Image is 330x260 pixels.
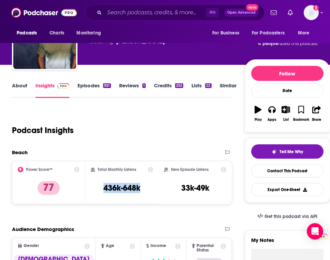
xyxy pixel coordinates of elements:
button: open menu [247,27,295,40]
div: 252 [175,83,183,88]
button: Follow [251,66,324,81]
button: Export One-Sheet [251,183,324,196]
span: Get this podcast via API [264,214,317,219]
a: Similar [220,82,236,98]
a: Contact This Podcast [251,164,324,177]
span: Parental Status [197,244,219,252]
a: Reviews1 [119,82,146,98]
a: Get this podcast via API [252,208,323,225]
span: For Business [212,28,239,38]
span: Monitoring [76,28,101,38]
h3: 436k-648k [103,183,140,193]
h3: 33k-49k [181,183,209,193]
span: Charts [49,28,64,38]
button: Play [251,101,265,126]
button: Show profile menu [304,5,319,20]
button: open menu [293,27,318,40]
a: Lists22 [191,82,211,98]
h2: Audience Demographics [12,226,74,232]
button: Bookmark [293,101,310,126]
span: Age [106,244,114,248]
span: More [298,28,310,38]
button: tell me why sparkleTell Me Why [251,144,324,159]
h2: Total Monthly Listens [98,167,136,172]
button: List [279,101,293,126]
p: 77 [38,181,60,195]
img: Podchaser Pro [57,83,69,89]
span: ⌘ K [206,8,219,17]
span: rated this podcast [278,41,318,46]
button: Open AdvancedNew [224,9,259,17]
a: InsightsPodchaser Pro [35,82,69,98]
button: open menu [207,27,248,40]
button: open menu [72,27,110,40]
div: 22 [205,83,211,88]
h1: Podcast Insights [12,125,74,135]
img: tell me why sparkle [271,149,277,155]
a: Charts [45,27,68,40]
span: Open Advanced [227,11,256,14]
a: Episodes921 [77,82,111,98]
span: Tell Me Why [279,149,303,155]
h2: Reach [12,149,28,156]
button: open menu [12,27,46,40]
div: Rate [251,84,324,98]
label: My Notes [251,237,324,249]
div: Bookmark [293,118,309,122]
svg: Add a profile image [313,5,319,11]
input: Search podcasts, credits, & more... [104,7,206,18]
span: For Podcasters [252,28,285,38]
a: Show notifications dropdown [285,7,296,18]
button: Apps [265,101,279,126]
div: 921 [103,83,111,88]
div: Open Intercom Messenger [307,223,323,240]
div: Search podcasts, credits, & more... [86,5,264,20]
button: Share [310,101,324,126]
span: Income [150,244,166,248]
span: Podcasts [17,28,37,38]
h2: New Episode Listens [171,167,209,172]
div: List [283,118,289,122]
span: Logged in as alignPR [304,5,319,20]
div: Share [312,118,321,122]
span: New [246,4,258,11]
img: User Profile [304,5,319,20]
img: Podchaser - Follow, Share and Rate Podcasts [11,6,77,19]
span: Gender [24,244,39,248]
a: About [12,82,27,98]
div: Apps [268,118,276,122]
a: Show notifications dropdown [268,7,279,18]
a: Credits252 [154,82,183,98]
span: 4 people [258,41,278,46]
div: Play [255,118,262,122]
div: 1 [142,83,146,88]
h2: Power Score™ [26,167,53,172]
